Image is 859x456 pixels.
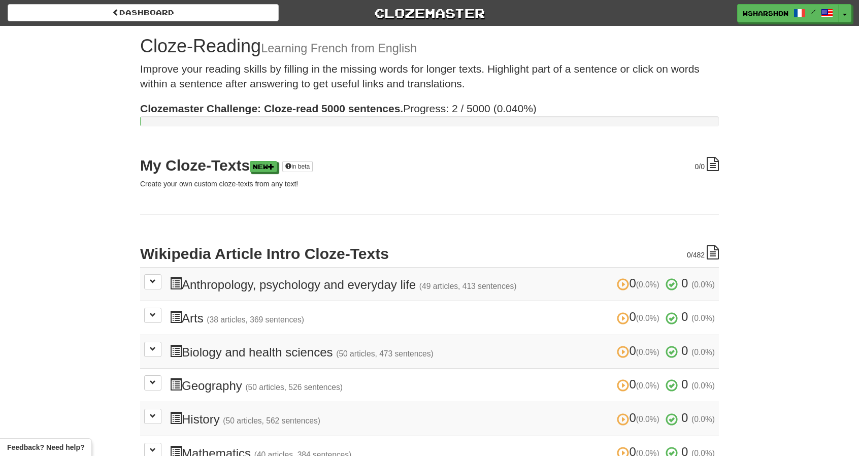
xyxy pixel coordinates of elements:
[7,442,84,452] span: Open feedback widget
[617,344,663,357] span: 0
[140,61,719,91] p: Improve your reading skills by filling in the missing words for longer texts. Highlight part of a...
[681,276,688,290] span: 0
[140,179,719,189] p: Create your own custom cloze-texts from any text!
[691,381,715,390] small: (0.0%)
[140,245,719,262] h2: Wikipedia Article Intro Cloze-Texts
[691,314,715,322] small: (0.0%)
[636,415,659,424] small: (0.0%)
[170,310,715,325] h3: Arts
[140,36,719,56] h1: Cloze-Reading
[170,344,715,359] h3: Biology and health sciences
[681,411,688,425] span: 0
[170,411,715,426] h3: History
[250,161,277,172] a: New
[170,378,715,393] h3: Geography
[691,280,715,289] small: (0.0%)
[681,344,688,357] span: 0
[419,282,517,290] small: (49 articles, 413 sentences)
[691,348,715,356] small: (0.0%)
[737,4,839,22] a: wsharshon /
[140,103,403,114] strong: Clozemaster Challenge: Cloze-read 5000 sentences.
[170,277,715,291] h3: Anthropology, psychology and everyday life
[223,416,320,425] small: (50 articles, 562 sentences)
[691,415,715,424] small: (0.0%)
[336,349,434,358] small: (50 articles, 473 sentences)
[207,315,304,324] small: (38 articles, 369 sentences)
[811,8,816,15] span: /
[695,162,699,171] span: 0
[245,383,343,392] small: (50 articles, 526 sentences)
[140,157,719,174] h2: My Cloze-Texts
[687,251,691,259] span: 0
[695,157,719,172] div: /0
[636,348,659,356] small: (0.0%)
[261,42,417,55] small: Learning French from English
[617,377,663,391] span: 0
[140,103,537,114] span: Progress: 2 / 5000 (0.040%)
[636,381,659,390] small: (0.0%)
[636,280,659,289] small: (0.0%)
[294,4,565,22] a: Clozemaster
[687,245,719,260] div: /482
[681,310,688,323] span: 0
[617,276,663,290] span: 0
[617,411,663,425] span: 0
[8,4,279,21] a: Dashboard
[681,377,688,391] span: 0
[636,314,659,322] small: (0.0%)
[743,9,788,18] span: wsharshon
[617,310,663,323] span: 0
[282,161,313,172] a: in beta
